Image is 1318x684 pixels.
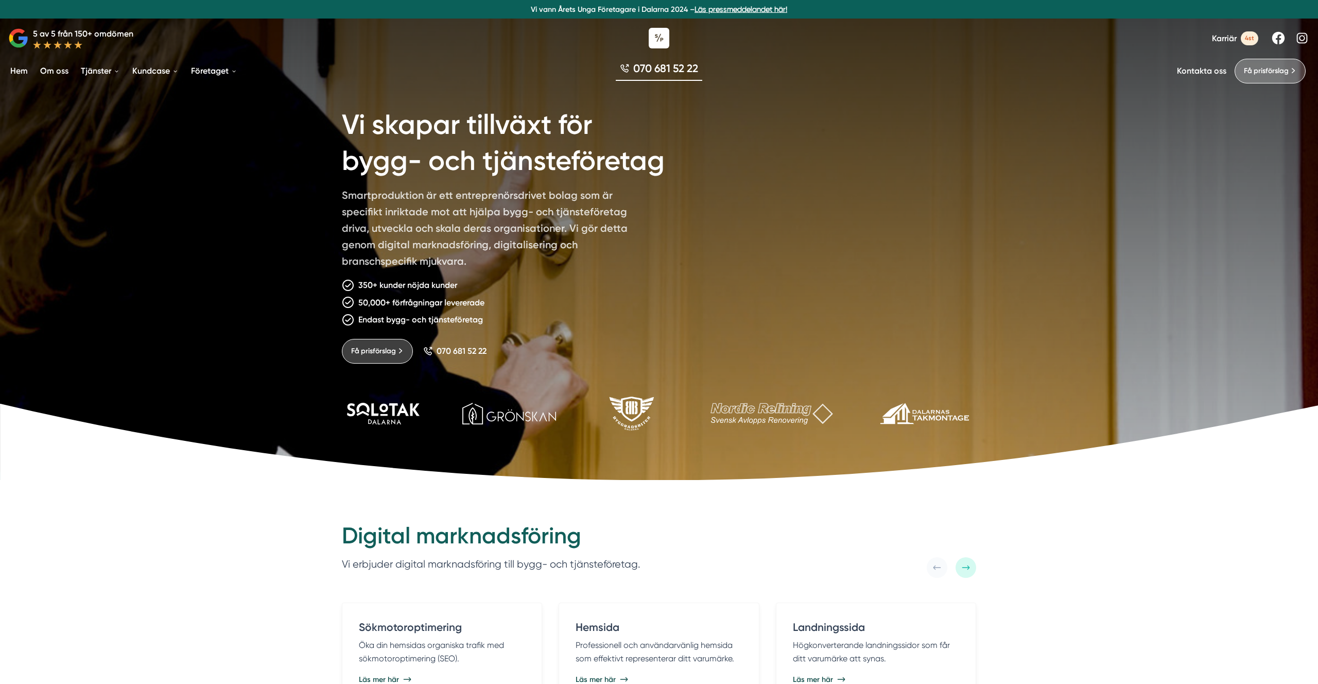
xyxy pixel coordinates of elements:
[576,620,742,639] h4: Hemsida
[358,313,483,326] p: Endast bygg- och tjänsteföretag
[342,187,638,273] p: Smartproduktion är ett entreprenörsdrivet bolag som är specifikt inriktade mot att hjälpa bygg- o...
[351,346,396,357] span: Få prisförslag
[33,27,133,40] p: 5 av 5 från 150+ omdömen
[342,521,640,556] h2: Digital marknadsföring
[793,620,959,639] h4: Landningssida
[793,639,959,665] p: Högkonverterande landningssidor som får ditt varumärke att synas.
[8,58,30,84] a: Hem
[342,95,702,187] h1: Vi skapar tillväxt för bygg- och tjänsteföretag
[358,279,457,292] p: 350+ kunder nöjda kunder
[342,339,413,364] a: Få prisförslag
[130,58,181,84] a: Kundcase
[342,556,640,573] p: Vi erbjuder digital marknadsföring till bygg- och tjänsteföretag.
[1212,33,1237,43] span: Karriär
[576,639,742,665] p: Professionell och användarvänlig hemsida som effektivt representerar ditt varumärke.
[359,639,525,665] p: Öka din hemsidas organiska trafik med sökmotoroptimering (SEO).
[359,620,525,639] h4: Sökmotoroptimering
[79,58,122,84] a: Tjänster
[633,61,698,76] span: 070 681 52 22
[4,4,1314,14] p: Vi vann Årets Unga Företagare i Dalarna 2024 –
[1177,66,1226,76] a: Kontakta oss
[695,5,787,13] a: Läs pressmeddelandet här!
[1212,31,1258,45] a: Karriär 4st
[616,61,702,81] a: 070 681 52 22
[189,58,239,84] a: Företaget
[1244,65,1289,77] span: Få prisförslag
[423,346,487,356] a: 070 681 52 22
[437,346,487,356] span: 070 681 52 22
[38,58,71,84] a: Om oss
[1235,59,1306,83] a: Få prisförslag
[358,296,484,309] p: 50,000+ förfrågningar levererade
[1241,31,1258,45] span: 4st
